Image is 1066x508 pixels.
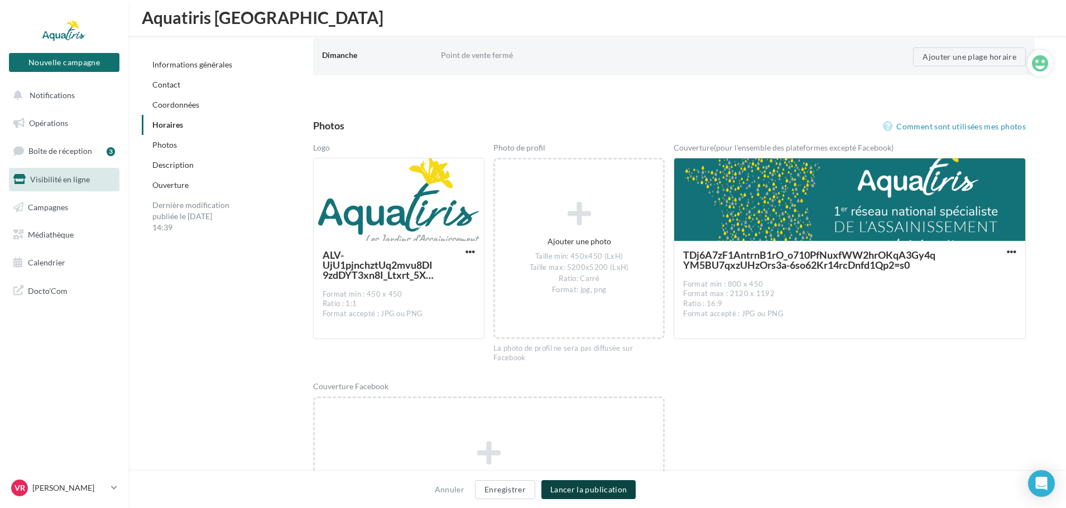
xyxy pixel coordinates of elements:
[7,168,122,191] a: Visibilité en ligne
[28,146,92,156] span: Boîte de réception
[142,9,383,26] span: Aquatiris [GEOGRAPHIC_DATA]
[683,309,1016,319] div: Format accepté : JPG ou PNG
[714,143,894,152] span: (pour l’ensemble des plateformes excepté Facebook)
[683,279,1016,289] div: Format min : 800 x 450
[313,120,344,130] div: Photos
[7,139,122,163] a: Boîte de réception3
[322,45,432,65] div: Dimanche
[29,118,68,128] span: Opérations
[683,250,939,270] span: TDj6A7zF1AntrnB1rO_o710PfNuxfWW2hrOKqA3Gy4qYM5BU7qxzUHzOrs3a-6so62Kr14rcDnfd1Qp2=s0
[493,142,665,158] div: Photo de profil
[493,343,665,364] div: La photo de profil ne sera pas diffusée sur Facebook
[683,299,1016,309] div: Ratio : 16:9
[32,482,107,494] p: [PERSON_NAME]
[683,289,1016,299] div: Format max : 2120 x 1192
[323,309,475,319] div: Format accepté : JPG ou PNG
[152,140,177,149] a: Photos
[152,160,194,170] a: Description
[541,480,636,499] button: Lancer la publication
[28,258,65,267] span: Calendrier
[152,120,183,129] a: Horaires
[7,223,122,246] a: Médiathèque
[475,480,535,499] button: Enregistrer
[674,142,1026,158] div: Couverture
[15,482,25,494] span: VR
[7,196,122,219] a: Campagnes
[28,230,74,239] span: Médiathèque
[323,289,475,299] div: Format min : 450 x 450
[323,250,434,280] span: ALV-UjU1pjnchztUq2mvu8DI9zdDYT3xn8I_Ltxrt_5XcVEZnwRS230
[30,90,75,100] span: Notifications
[152,100,199,109] a: Coordonnées
[30,175,90,184] span: Visibilité en ligne
[441,45,828,65] div: Point de vente fermé
[28,202,68,211] span: Campagnes
[313,142,484,158] div: Logo
[9,53,119,72] button: Nouvelle campagne
[9,477,119,499] a: VR [PERSON_NAME]
[323,299,475,309] div: Ratio : 1:1
[913,47,1026,66] button: Ajouter une plage horaire
[7,84,117,107] button: Notifications
[28,283,68,298] span: Docto'Com
[313,381,665,396] div: Couverture Facebook
[7,112,122,135] a: Opérations
[152,180,189,190] a: Ouverture
[107,147,115,156] div: 3
[7,279,122,302] a: Docto'Com
[142,195,242,238] div: Dernière modification publiée le [DATE] 14:39
[7,251,122,274] a: Calendrier
[883,120,1026,133] a: Comment sont utilisées mes photos
[430,483,469,496] button: Annuler
[1028,470,1055,497] div: Open Intercom Messenger
[152,80,180,89] a: Contact
[152,60,232,69] a: Informations générales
